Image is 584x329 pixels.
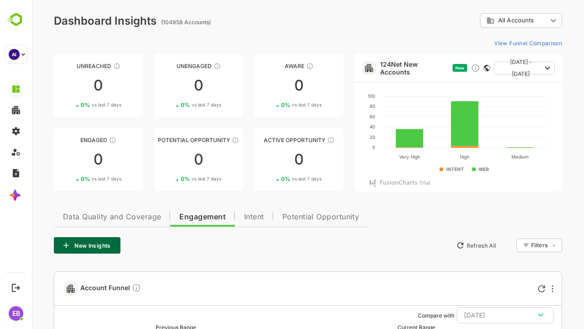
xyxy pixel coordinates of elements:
[5,11,28,28] img: BambooboxLogoMark.f1c84d78b4c51b1a7b5f700c9845e183.svg
[432,309,514,321] div: [DATE]
[22,78,111,93] div: 0
[122,78,212,93] div: 0
[295,137,302,144] div: These accounts have open opportunities which might be at any of the Sales Stages
[49,101,89,108] div: 0 %
[22,237,89,254] button: New Insights
[122,128,212,191] a: Potential OpportunityThese accounts are MQAs and can be passed on to Inside Sales00%vs last 7 days
[222,54,312,117] a: AwareThese accounts have just entered the buying cycle and need further nurturing00%vs last 7 days
[469,56,509,80] span: [DATE] - [DATE]
[122,54,212,117] a: UnengagedThese accounts have not shown enough engagement and need nurturing00%vs last 7 days
[348,60,417,76] a: 124Net New Accounts
[340,144,343,150] text: 0
[459,36,530,50] button: View Funnel Comparison
[520,285,521,292] div: More
[48,283,109,294] span: Account Funnel
[260,101,290,108] span: vs last 7 days
[423,65,433,70] span: New
[274,63,282,70] div: These accounts have just entered the buying cycle and need further nurturing
[49,175,89,182] div: 0 %
[420,238,468,253] button: Refresh All
[452,65,458,71] div: This card does not support filter and segments
[160,175,189,182] span: vs last 7 days
[10,281,22,294] button: Logout
[222,128,312,191] a: Active OpportunityThese accounts have open opportunities which might be at any of the Sales Stage...
[212,213,232,221] span: Intent
[454,16,516,25] div: All Accounts
[498,237,530,254] div: Filters
[77,137,84,144] div: These accounts are warm, further nurturing would qualify them to MQAs
[9,49,20,60] div: AI
[250,213,328,221] span: Potential Opportunity
[60,175,89,182] span: vs last 7 days
[9,306,23,321] div: EB
[22,152,111,167] div: 0
[338,114,343,119] text: 60
[506,285,513,292] div: Refresh
[367,154,388,160] text: Very High
[222,137,312,143] div: Active Opportunity
[60,101,89,108] span: vs last 7 days
[182,63,189,70] div: These accounts have not shown enough engagement and need nurturing
[338,134,343,140] text: 20
[22,137,111,143] div: Engaged
[499,242,516,249] div: Filters
[222,63,312,69] div: Aware
[160,101,189,108] span: vs last 7 days
[249,175,290,182] div: 0 %
[22,54,111,117] a: UnreachedThese accounts have not been engaged with for a defined time period00%vs last 7 days
[222,152,312,167] div: 0
[129,19,182,26] ag: (104958 Accounts)
[22,14,125,27] div: Dashboard Insights
[260,175,290,182] span: vs last 7 days
[149,175,189,182] div: 0 %
[448,12,530,30] div: All Accounts
[439,64,448,73] div: Discover new ICP-fit accounts showing engagement — via intent surges, anonymous website visits, L...
[100,283,109,294] div: Compare Funnel to any previous dates, and click on any plot in the current funnel to view the det...
[386,312,422,319] ag: Compare with
[149,101,189,108] div: 0 %
[338,103,343,109] text: 80
[249,101,290,108] div: 0 %
[81,63,89,70] div: These accounts have not been engaged with for a defined time period
[200,137,207,144] div: These accounts are MQAs and can be passed on to Inside Sales
[480,154,497,159] text: Medium
[338,124,343,129] text: 40
[222,78,312,93] div: 0
[122,137,212,143] div: Potential Opportunity
[336,93,343,99] text: 100
[147,213,194,221] span: Engagement
[122,152,212,167] div: 0
[22,63,111,69] div: Unreached
[428,154,438,160] text: High
[466,17,502,24] span: All Accounts
[462,62,523,74] button: [DATE] - [DATE]
[22,128,111,191] a: EngagedThese accounts are warm, further nurturing would qualify them to MQAs00%vs last 7 days
[122,63,212,69] div: Unengaged
[31,213,129,221] span: Data Quality and Coverage
[425,307,521,324] button: [DATE]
